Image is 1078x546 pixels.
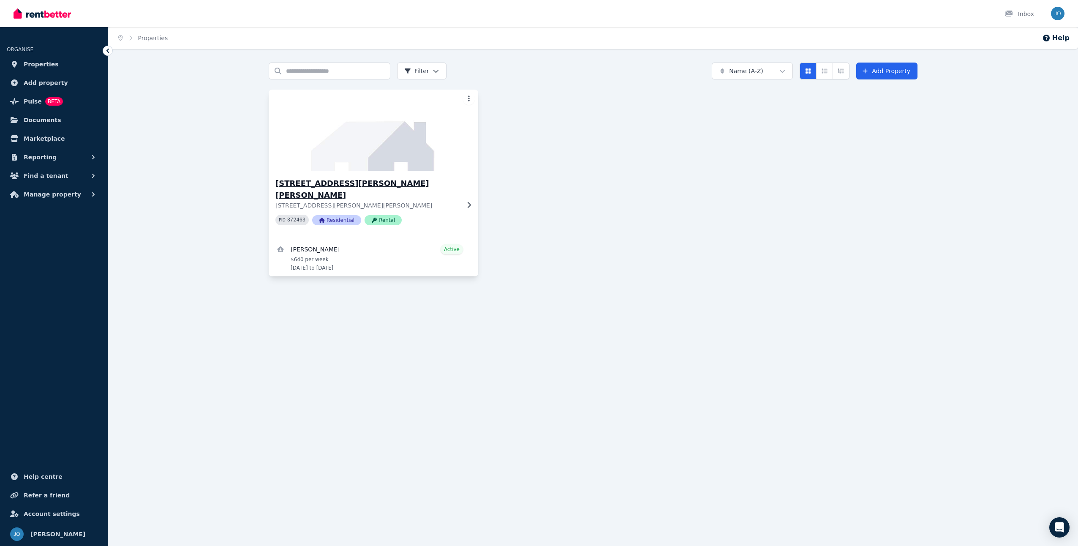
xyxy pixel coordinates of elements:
[7,186,101,203] button: Manage property
[24,490,70,500] span: Refer a friend
[1004,10,1034,18] div: Inbox
[404,67,429,75] span: Filter
[279,218,286,222] small: PID
[45,97,63,106] span: BETA
[30,529,85,539] span: [PERSON_NAME]
[7,56,101,73] a: Properties
[7,74,101,91] a: Add property
[138,35,168,41] a: Properties
[816,63,833,79] button: Compact list view
[14,7,71,20] img: RentBetter
[24,171,68,181] span: Find a tenant
[24,59,59,69] span: Properties
[24,78,68,88] span: Add property
[108,27,178,49] nav: Breadcrumb
[287,217,305,223] code: 372463
[24,509,80,519] span: Account settings
[800,63,817,79] button: Card view
[800,63,849,79] div: View options
[10,527,24,541] img: Justin O'Keeffe
[24,152,57,162] span: Reporting
[1042,33,1070,43] button: Help
[7,130,101,147] a: Marketplace
[7,468,101,485] a: Help centre
[1049,517,1070,538] div: Open Intercom Messenger
[397,63,446,79] button: Filter
[833,63,849,79] button: Expanded list view
[7,46,33,52] span: ORGANISE
[312,215,361,225] span: Residential
[856,63,917,79] a: Add Property
[7,93,101,110] a: PulseBETA
[365,215,402,225] span: Rental
[712,63,793,79] button: Name (A-Z)
[24,472,63,482] span: Help centre
[7,505,101,522] a: Account settings
[24,134,65,144] span: Marketplace
[264,87,484,173] img: 20 Rosman Cct, Gilmore
[7,112,101,128] a: Documents
[7,167,101,184] button: Find a tenant
[7,487,101,504] a: Refer a friend
[24,189,81,199] span: Manage property
[729,67,763,75] span: Name (A-Z)
[24,115,61,125] span: Documents
[7,149,101,166] button: Reporting
[269,239,478,276] a: View details for Sarah Dawson
[463,93,475,105] button: More options
[275,177,460,201] h3: [STREET_ADDRESS][PERSON_NAME][PERSON_NAME]
[1051,7,1064,20] img: Justin O'Keeffe
[275,201,460,210] p: [STREET_ADDRESS][PERSON_NAME][PERSON_NAME]
[24,96,42,106] span: Pulse
[269,90,478,239] a: 20 Rosman Cct, Gilmore[STREET_ADDRESS][PERSON_NAME][PERSON_NAME][STREET_ADDRESS][PERSON_NAME][PER...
